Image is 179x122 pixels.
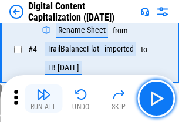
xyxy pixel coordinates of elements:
img: Run All [36,87,50,101]
span: # 4 [28,45,37,54]
div: to [141,45,147,54]
div: Run All [31,103,57,110]
button: Undo [62,84,100,113]
img: Main button [147,89,166,108]
img: Skip [112,87,126,101]
button: Skip [100,84,137,113]
img: Support [140,7,150,16]
img: Settings menu [156,5,170,19]
div: from [113,26,128,35]
div: TB [DATE] [45,61,82,75]
div: TrailBalanceFlat - imported [45,42,136,56]
div: Skip [112,103,126,110]
img: Undo [74,87,88,101]
img: Back [9,5,23,19]
div: Rename Sheet [56,23,108,38]
div: Digital Content Capitalization ([DATE]) [28,1,136,23]
div: Undo [72,103,90,110]
button: Run All [25,84,62,113]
